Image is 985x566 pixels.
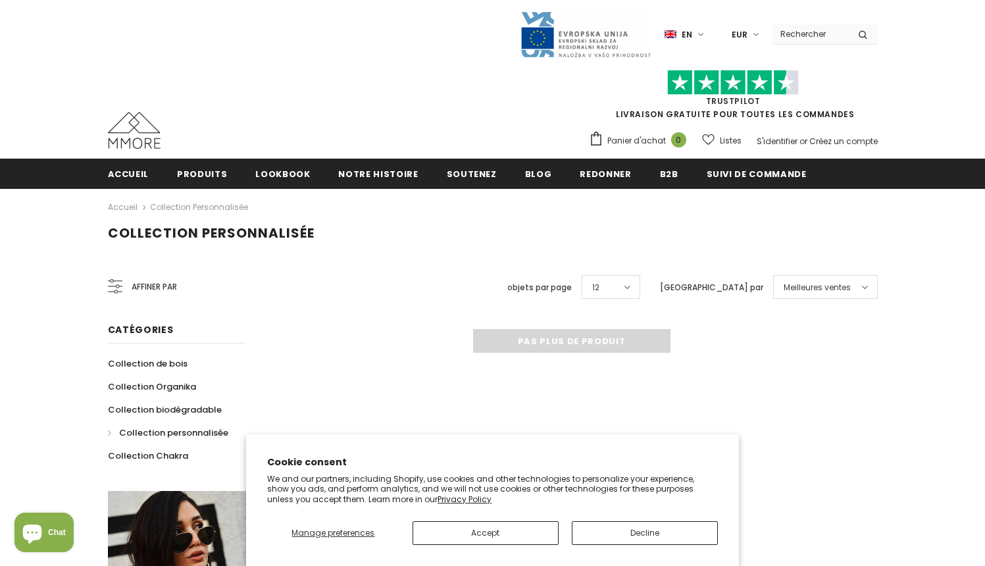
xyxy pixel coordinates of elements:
span: Catégories [108,323,174,336]
a: soutenez [447,159,497,188]
span: Collection Chakra [108,450,188,462]
a: Collection Organika [108,375,196,398]
span: or [799,136,807,147]
span: B2B [660,168,678,180]
img: i-lang-1.png [665,29,676,40]
a: Listes [702,129,742,152]
a: Panier d'achat 0 [589,131,693,151]
img: Javni Razpis [520,11,651,59]
button: Accept [413,521,559,545]
span: Redonner [580,168,631,180]
span: Produits [177,168,227,180]
a: TrustPilot [706,95,761,107]
a: Collection biodégradable [108,398,222,421]
span: 12 [592,281,599,294]
a: Javni Razpis [520,28,651,39]
img: Faites confiance aux étoiles pilotes [667,70,799,95]
span: Lookbook [255,168,310,180]
a: Créez un compte [809,136,878,147]
span: Listes [720,134,742,147]
a: Redonner [580,159,631,188]
a: Collection de bois [108,352,188,375]
span: LIVRAISON GRATUITE POUR TOUTES LES COMMANDES [589,76,878,120]
span: Collection Organika [108,380,196,393]
a: Suivi de commande [707,159,807,188]
span: Collection de bois [108,357,188,370]
span: Manage preferences [291,527,374,538]
span: Collection personnalisée [108,224,315,242]
a: B2B [660,159,678,188]
label: [GEOGRAPHIC_DATA] par [660,281,763,294]
span: Meilleures ventes [784,281,851,294]
a: Blog [525,159,552,188]
a: S'identifier [757,136,797,147]
img: Cas MMORE [108,112,161,149]
span: 0 [671,132,686,147]
a: Lookbook [255,159,310,188]
span: Affiner par [132,280,177,294]
span: Suivi de commande [707,168,807,180]
inbox-online-store-chat: Shopify online store chat [11,513,78,555]
span: Collection biodégradable [108,403,222,416]
input: Search Site [772,24,848,43]
span: EUR [732,28,747,41]
span: Collection personnalisée [119,426,228,439]
span: Notre histoire [338,168,418,180]
a: Notre histoire [338,159,418,188]
a: Accueil [108,199,138,215]
a: Produits [177,159,227,188]
a: Collection Chakra [108,444,188,467]
span: Panier d'achat [607,134,666,147]
p: We and our partners, including Shopify, use cookies and other technologies to personalize your ex... [267,474,718,505]
h2: Cookie consent [267,455,718,469]
a: Collection personnalisée [150,201,248,213]
a: Privacy Policy [438,494,492,505]
span: en [682,28,692,41]
span: soutenez [447,168,497,180]
span: Accueil [108,168,149,180]
label: objets par page [507,281,572,294]
button: Manage preferences [267,521,399,545]
a: Accueil [108,159,149,188]
span: Blog [525,168,552,180]
a: Collection personnalisée [108,421,228,444]
button: Decline [572,521,718,545]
